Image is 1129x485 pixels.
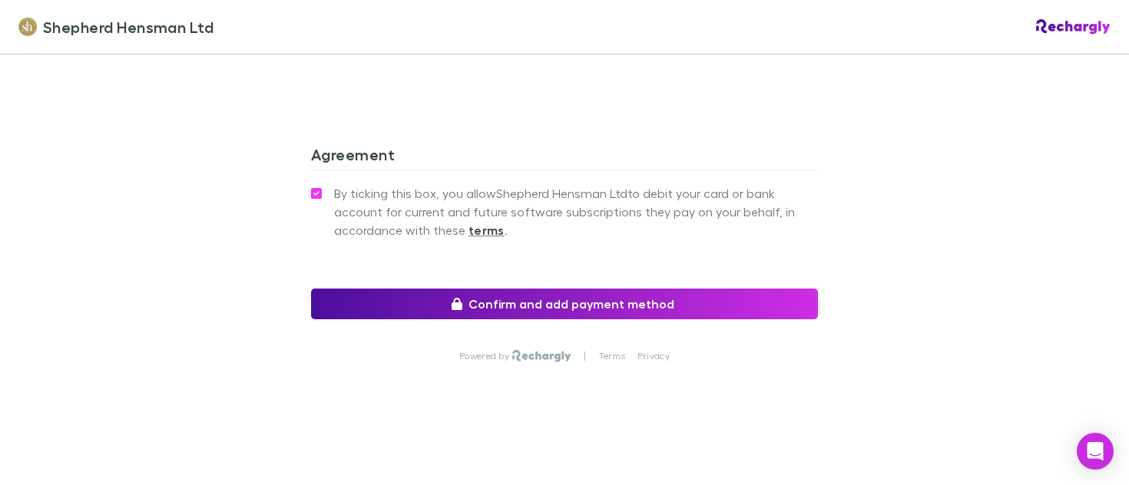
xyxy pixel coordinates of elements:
[311,145,818,170] h3: Agreement
[459,350,512,362] p: Powered by
[637,350,670,362] a: Privacy
[311,289,818,319] button: Confirm and add payment method
[599,350,625,362] a: Terms
[584,350,586,362] p: |
[1036,19,1111,35] img: Rechargly Logo
[468,223,505,238] strong: terms
[43,15,214,38] span: Shepherd Hensman Ltd
[334,184,818,239] span: By ticking this box, you allow Shepherd Hensman Ltd to debit your card or bank account for curren...
[1077,433,1114,470] div: Open Intercom Messenger
[18,18,37,36] img: Shepherd Hensman Ltd's Logo
[512,350,571,362] img: Rechargly Logo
